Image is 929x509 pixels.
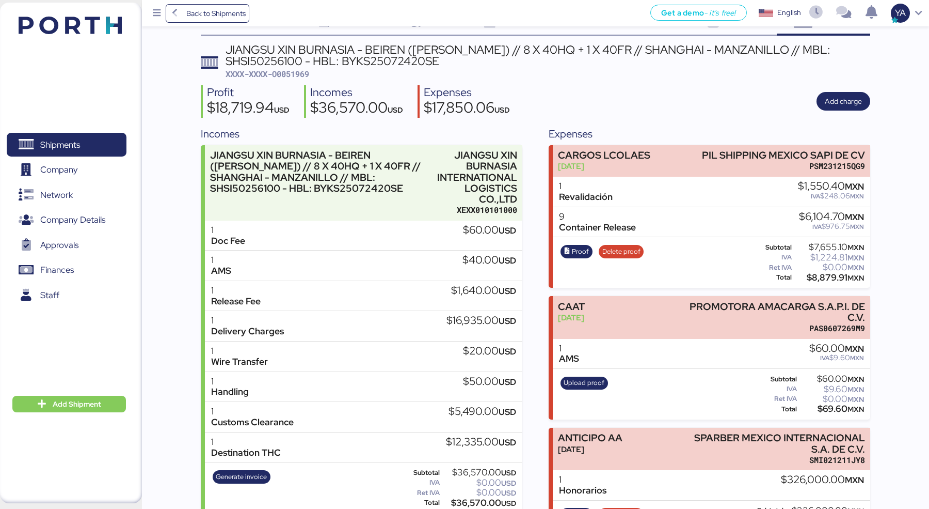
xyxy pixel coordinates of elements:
span: USD [494,105,510,115]
a: Company Details [7,208,126,232]
div: JIANGSU XIN BURNASIA INTERNATIONAL LOGISTICS CO.,LTD [431,150,517,205]
span: Company [40,162,78,177]
div: Release Fee [211,296,261,307]
span: MXN [845,211,864,223]
span: Approvals [40,238,78,253]
span: MXN [850,223,864,231]
div: 1 [211,346,268,357]
div: $16,935.00 [446,315,516,327]
div: JIANGSU XIN BURNASIA - BEIREN ([PERSON_NAME]) // 8 X 40HQ + 1 X 40FR // SHANGHAI - MANZANILLO // ... [226,44,870,67]
div: $5,490.00 [449,406,516,418]
div: Revalidación [559,192,613,203]
div: CARGOS LCOLAES [558,150,650,161]
span: Network [40,188,73,203]
span: IVA [820,354,829,362]
span: USD [501,488,516,498]
span: IVA [811,192,820,200]
div: 1 [211,376,249,387]
a: Finances [7,258,126,282]
div: $1,640.00 [451,285,516,297]
span: USD [501,468,516,477]
span: IVA [812,223,822,231]
div: $20.00 [463,346,516,357]
div: $7,655.10 [794,243,864,251]
div: $9.60 [799,385,864,393]
span: USD [499,437,516,448]
div: $0.00 [442,479,516,487]
div: 1 [559,181,613,192]
span: MXN [847,253,864,263]
span: MXN [850,354,864,362]
div: Doc Fee [211,236,245,246]
div: Incomes [310,85,403,100]
div: $17,850.06 [424,100,510,118]
span: Staff [40,288,59,303]
span: XXXX-XXXX-O0051969 [226,69,309,79]
button: Add charge [816,92,870,111]
span: Proof [572,246,589,257]
span: USD [499,315,516,327]
span: Summary [242,13,284,27]
div: AMS [559,353,579,364]
div: AMS [211,266,231,276]
div: Handling [211,387,249,397]
div: 1 [211,437,281,448]
span: MXN [847,263,864,272]
div: Ret IVA [752,264,792,271]
div: Delivery Charges [211,326,284,337]
span: Finances [40,263,74,277]
div: PAS0607269M9 [681,323,865,334]
div: Container Release [559,222,636,233]
span: Chat [427,13,449,27]
div: $248.06 [798,192,864,200]
span: Charges [818,13,855,27]
span: USD [501,499,516,508]
span: USD [499,225,516,236]
span: MXN [850,192,864,200]
span: Delete proof [602,246,640,257]
span: Add Shipment [53,398,101,410]
button: Menu [148,5,166,22]
div: $8,879.91 [794,274,864,282]
div: CAAT [558,301,585,312]
button: Generate invoice [213,470,270,484]
div: Honorarios [559,485,606,496]
span: MXN [845,181,864,192]
div: $6,104.70 [799,211,864,223]
span: USD [499,285,516,297]
span: MXN [847,273,864,283]
div: $60.00 [463,225,516,236]
div: 1 [559,343,579,354]
button: Proof [560,245,592,258]
div: [DATE] [558,444,622,455]
div: XEXX010101000 [431,205,517,215]
div: IVA [752,385,797,393]
div: $9.60 [809,354,864,362]
div: $40.00 [462,255,516,266]
a: Back to Shipments [166,4,250,23]
span: MXN [845,474,864,486]
button: Delete proof [599,245,644,258]
div: $12,335.00 [446,437,516,448]
div: $18,719.94 [207,100,290,118]
div: JIANGSU XIN BURNASIA - BEIREN ([PERSON_NAME]) // 8 X 40HQ + 1 X 40FR // SHANGHAI - MANZANILLO // ... [210,150,426,194]
div: $36,570.00 [310,100,403,118]
div: PIL SHIPPING MEXICO SAPI DE CV [702,150,865,161]
div: ANTICIPO AA [558,433,622,443]
span: USD [274,105,290,115]
div: English [777,7,801,18]
span: USD [388,105,403,115]
span: MXN [847,375,864,384]
span: USD [501,479,516,488]
span: Upload proof [564,377,604,389]
div: $0.00 [799,395,864,403]
div: [DATE] [558,161,650,172]
div: 9 [559,211,636,222]
span: Details [340,13,371,27]
div: Customs Clearance [211,417,294,428]
div: [DATE] [558,312,585,323]
div: $50.00 [463,376,516,388]
span: USD [499,346,516,357]
div: SPARBER MEXICO INTERNACIONAL S.A. DE C.V. [681,433,865,454]
span: Documents [505,13,556,27]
